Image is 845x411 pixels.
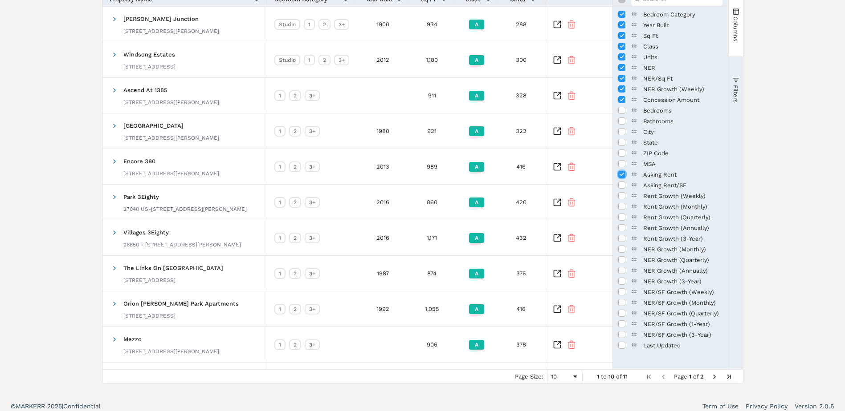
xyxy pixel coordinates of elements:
div: ZIP Code Column [613,148,728,158]
button: Remove Property From Portfolio [567,20,576,29]
div: 2 [318,55,331,65]
div: A [469,126,484,136]
div: $1,540 [543,220,588,255]
div: NER/SF Growth (3-Year) Column [613,329,728,340]
div: Bedroom Category Column [613,9,728,20]
div: [STREET_ADDRESS] [123,63,176,70]
span: Ascend At 1385 [123,87,167,93]
div: Rent Growth (Quarterly) Column [613,212,728,222]
div: 934 [410,7,454,42]
div: 1 [274,197,286,208]
a: Privacy Policy [746,402,788,411]
div: Sq Ft Column [613,30,728,41]
span: Rent Growth (Quarterly) [643,214,723,221]
div: 322 [499,113,543,149]
button: Remove Property From Portfolio [567,340,576,349]
div: 10 [551,373,571,380]
div: 3+ [305,90,320,101]
div: 1 [304,55,315,65]
button: Remove Property From Portfolio [567,305,576,314]
span: Rent Growth (Monthly) [643,203,723,210]
div: 3+ [305,304,320,314]
div: 1,055 [410,291,454,326]
span: to [601,373,607,380]
div: 1 [274,161,286,172]
span: Filters [732,85,739,102]
span: 11 [623,373,628,380]
div: NER/SF Growth (Monthly) Column [613,297,728,308]
div: Rent Growth (Monthly) Column [613,201,728,212]
div: 2012 [356,42,410,77]
button: Remove Property From Portfolio [567,127,576,136]
div: 2 [289,90,301,101]
span: Rent Growth (Annually) [643,225,723,231]
div: 2 [289,126,301,137]
span: NER Growth (3-Year) [643,278,723,285]
div: State Column [613,137,728,148]
div: Previous Page [660,373,667,380]
div: 2 [318,19,331,30]
div: Asking Rent Column [613,169,728,180]
span: Bathrooms [643,118,723,125]
div: NER/SF Growth (1-Year) Column [613,318,728,329]
div: NER Growth (Annually) Column [613,265,728,276]
span: Columns [732,16,739,41]
span: 1 [597,373,599,380]
div: MSA Column [613,158,728,169]
div: 3+ [305,197,320,208]
div: 2016 [356,185,410,220]
a: Inspect Comparable [553,305,562,314]
div: Bedrooms Column [613,105,728,116]
div: Bathrooms Column [613,116,728,126]
div: Page Size [547,370,583,384]
span: 1 [689,373,691,380]
div: 420 [499,185,543,220]
span: Rent Growth (Weekly) [643,193,723,199]
div: [STREET_ADDRESS] [123,277,223,284]
div: [STREET_ADDRESS][PERSON_NAME] [123,170,219,177]
div: 2 [289,197,301,208]
div: 2 [289,161,301,172]
div: 1,171 [410,220,454,255]
a: Inspect Comparable [553,162,562,171]
div: [STREET_ADDRESS][PERSON_NAME] [123,134,219,141]
span: Bedroom Category [643,11,723,18]
span: NER [643,64,723,71]
span: NER Growth (Monthly) [643,246,723,253]
span: Villages 3Eighty [123,229,169,236]
div: 2 [289,304,301,314]
div: 2 [289,268,301,279]
div: 3+ [305,161,320,172]
span: NER Growth (Annually) [643,267,723,274]
div: 2016 [356,220,410,255]
span: [PERSON_NAME] Junction [123,16,199,22]
span: MARKERR [16,403,47,410]
span: NER/SF Growth (Quarterly) [643,310,723,317]
div: Rent Growth (Annually) Column [613,222,728,233]
a: Term of Use [702,402,739,411]
div: A [469,269,484,278]
button: Remove Property From Portfolio [567,269,576,278]
div: 3+ [305,339,320,350]
div: 911 [410,78,454,113]
span: NER Growth (Quarterly) [643,257,723,263]
div: 1 [274,339,286,350]
span: Page [674,373,687,380]
div: Last Page [725,373,732,380]
span: Orion [PERSON_NAME] Park Apartments [123,300,239,307]
div: A [469,162,484,172]
div: 3+ [305,233,320,243]
div: 1 [274,126,286,137]
button: Remove Property From Portfolio [567,56,576,64]
span: Bedrooms [643,107,723,114]
div: $1,882 [543,256,588,291]
div: Class Column [613,41,728,52]
div: 328 [499,78,543,113]
a: Inspect Comparable [553,56,562,64]
div: City Column [613,126,728,137]
span: NER/SF Growth (Monthly) [643,299,723,306]
div: Rent Growth (3-Year) Column [613,233,728,244]
div: 27040 US-[STREET_ADDRESS][PERSON_NAME] [123,205,247,213]
span: [GEOGRAPHIC_DATA] [123,122,184,129]
span: NER Growth (Weekly) [643,86,723,93]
